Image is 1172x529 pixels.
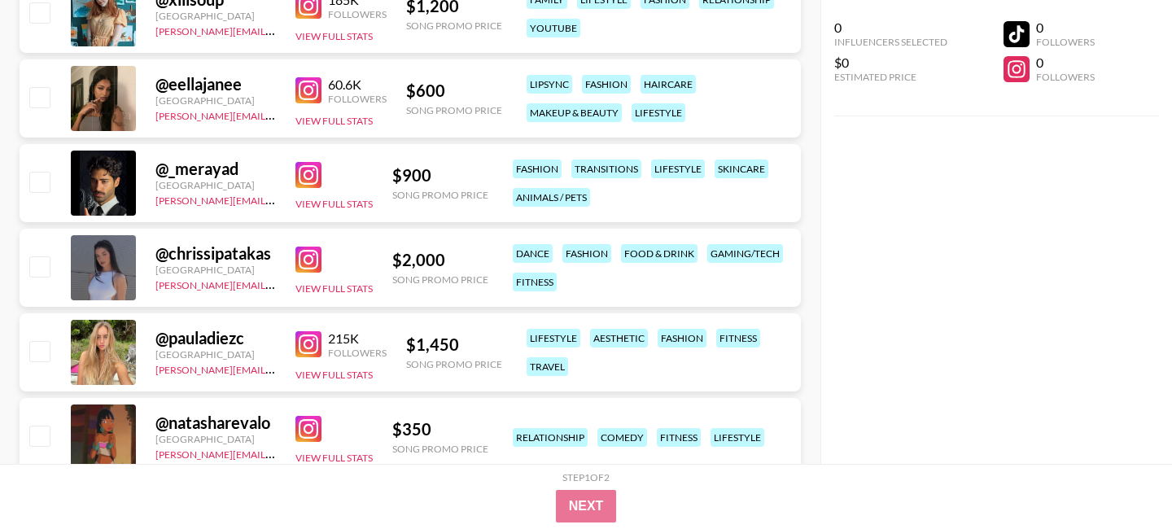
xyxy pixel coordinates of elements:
div: @ eellajanee [155,74,276,94]
button: Next [556,490,617,522]
img: Instagram [295,331,321,357]
div: lifestyle [651,160,705,178]
div: $ 2,000 [392,250,488,270]
div: @ chrissipatakas [155,243,276,264]
div: 0 [834,20,947,36]
div: 0 [1036,55,1095,71]
div: @ natasharevalo [155,413,276,433]
div: fashion [513,160,562,178]
div: $ 600 [406,81,502,101]
div: fitness [716,329,760,348]
div: Song Promo Price [406,358,502,370]
button: View Full Stats [295,115,373,127]
img: Instagram [295,247,321,273]
a: [PERSON_NAME][EMAIL_ADDRESS][DOMAIN_NAME] [155,276,396,291]
div: youtube [527,19,580,37]
div: Song Promo Price [392,443,488,455]
div: lifestyle [527,329,580,348]
div: $0 [834,55,947,71]
div: makeup & beauty [527,103,622,122]
div: fashion [562,244,611,263]
div: haircare [641,75,696,94]
div: @ pauladiezc [155,328,276,348]
div: [GEOGRAPHIC_DATA] [155,10,276,22]
div: [GEOGRAPHIC_DATA] [155,179,276,191]
div: Followers [328,93,387,105]
div: gaming/tech [707,244,783,263]
div: [GEOGRAPHIC_DATA] [155,94,276,107]
div: fashion [582,75,631,94]
div: Step 1 of 2 [562,471,610,483]
div: Followers [1036,36,1095,48]
div: relationship [513,428,588,447]
div: fitness [657,428,701,447]
a: [PERSON_NAME][EMAIL_ADDRESS][DOMAIN_NAME] [155,22,396,37]
a: [PERSON_NAME][EMAIL_ADDRESS][PERSON_NAME][PERSON_NAME][DOMAIN_NAME] [155,191,551,207]
div: 60.6K [328,77,387,93]
div: 215K [328,330,387,347]
div: travel [527,357,568,376]
button: View Full Stats [295,30,373,42]
div: transitions [571,160,641,178]
button: View Full Stats [295,282,373,295]
div: Influencers Selected [834,36,947,48]
div: Song Promo Price [406,104,502,116]
div: Song Promo Price [392,273,488,286]
img: Instagram [295,416,321,442]
div: lipsync [527,75,572,94]
div: Estimated Price [834,71,947,83]
iframe: Drift Widget Chat Controller [1091,448,1152,509]
div: fashion [658,329,706,348]
div: Song Promo Price [392,189,488,201]
div: [GEOGRAPHIC_DATA] [155,348,276,361]
a: [PERSON_NAME][EMAIL_ADDRESS][DOMAIN_NAME] [155,107,396,122]
div: dance [513,244,553,263]
div: comedy [597,428,647,447]
div: Followers [328,347,387,359]
div: @ _merayad [155,159,276,179]
button: View Full Stats [295,369,373,381]
div: $ 900 [392,165,488,186]
div: animals / pets [513,188,590,207]
div: skincare [715,160,768,178]
button: View Full Stats [295,198,373,210]
div: $ 350 [392,419,488,439]
div: Song Promo Price [406,20,502,32]
div: lifestyle [711,428,764,447]
button: View Full Stats [295,452,373,464]
div: Followers [328,8,387,20]
a: [PERSON_NAME][EMAIL_ADDRESS][DOMAIN_NAME] [155,445,396,461]
div: [GEOGRAPHIC_DATA] [155,264,276,276]
div: food & drink [621,244,698,263]
div: $ 1,450 [406,334,502,355]
img: Instagram [295,162,321,188]
div: fitness [513,273,557,291]
div: [GEOGRAPHIC_DATA] [155,433,276,445]
div: lifestyle [632,103,685,122]
img: Instagram [295,77,321,103]
div: aesthetic [590,329,648,348]
div: 0 [1036,20,1095,36]
a: [PERSON_NAME][EMAIL_ADDRESS][DOMAIN_NAME] [155,361,396,376]
div: Followers [1036,71,1095,83]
